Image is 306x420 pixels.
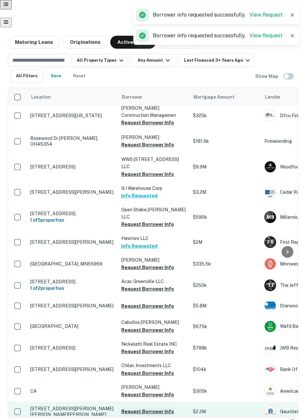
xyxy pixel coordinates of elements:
[193,344,258,352] p: $788k
[121,235,186,242] p: Hawtwo LLC
[121,264,174,271] button: Request Borrower Info
[121,285,174,293] button: Request Borrower Info
[121,319,186,326] p: Cabullos [PERSON_NAME]
[265,342,276,353] img: picture
[193,408,258,415] p: $2.2M
[121,391,174,399] button: Request Borrower Info
[190,88,261,106] th: Mortgage Amount
[193,112,258,119] p: $325k
[121,192,157,200] button: Info Requested
[30,239,115,245] p: [STREET_ADDRESS][PERSON_NAME]
[267,239,273,246] p: F R
[121,185,186,192] p: G I Warehouse Corp
[46,69,66,82] button: Save your search to get updates of matches that match your search criteria.
[121,206,186,220] p: Open Shake [PERSON_NAME] LLC
[193,189,258,196] p: $3.2M
[265,258,276,269] img: picture
[121,119,174,127] button: Request Borrower Info
[121,278,186,285] p: Acac Greenville LLC
[30,164,115,170] p: [STREET_ADDRESS]
[30,135,115,147] p: Rosewood Dr [PERSON_NAME], OH45354
[193,302,258,309] p: $5.8M
[121,362,186,369] p: Chilac Investments LLC
[255,73,279,80] h6: Show Map
[268,282,273,289] p: T J
[265,161,276,172] img: picture
[69,69,90,82] button: Reset
[121,170,174,178] button: Request Borrower Info
[193,260,258,267] p: $335.5k
[267,214,274,221] p: M B
[179,54,255,67] button: Last Financed 3+ Years Ago
[265,110,276,121] img: picture
[30,345,115,351] p: [STREET_ADDRESS]
[30,216,115,224] h6: 1 of 5 properties
[121,348,174,355] button: Request Borrower Info
[121,105,186,119] p: [PERSON_NAME] Construction Managemen
[249,12,283,18] a: View Request
[30,388,115,394] p: CA
[153,32,283,40] p: Borrower info requested successfully.
[30,366,115,372] p: [STREET_ADDRESS][PERSON_NAME]
[153,11,283,19] p: Borrower info requested successfully.
[10,69,43,82] button: All Filters
[30,323,115,329] p: [GEOGRAPHIC_DATA]
[110,36,156,49] button: Active Loans
[121,369,174,377] button: Request Borrower Info
[121,256,186,264] p: [PERSON_NAME]
[121,340,186,348] p: Nickelatti Real Estate INC
[184,56,252,64] div: Last Financed 3+ Years Ago
[265,187,276,198] img: picture
[193,239,258,246] p: $2M
[121,134,186,141] p: [PERSON_NAME]
[118,88,190,106] th: Borrower
[193,323,258,330] p: $675k
[122,93,142,101] span: Borrower
[30,285,115,292] h6: 1 of 2 properties
[121,408,174,415] button: Request Borrower Info
[27,88,118,106] th: Location
[121,220,174,228] button: Request Borrower Info
[121,141,174,149] button: Request Borrower Info
[30,261,115,267] p: [GEOGRAPHIC_DATA], MN55969
[265,364,276,375] img: picture
[193,163,258,170] p: $9.9M
[265,321,276,332] img: picture
[121,326,174,334] button: Request Borrower Info
[30,279,115,285] p: [STREET_ADDRESS]
[121,156,186,170] p: WWS [STREET_ADDRESS] LLC
[265,300,276,311] img: picture
[72,54,128,67] button: All Property Types
[121,302,174,310] button: Request Borrower Info
[193,93,243,101] span: Mortgage Amount
[30,113,115,118] p: [STREET_ADDRESS][US_STATE]
[30,211,115,216] p: [STREET_ADDRESS]
[121,242,157,250] button: Info Requested
[193,138,258,145] p: $181.6k
[193,366,258,373] p: $104k
[273,347,306,378] iframe: Chat Widget
[265,93,281,101] span: Lender
[63,36,108,49] button: Originations
[131,54,176,67] button: Any Amount
[121,384,186,391] p: [PERSON_NAME]
[265,386,276,397] img: picture
[30,303,115,309] p: [STREET_ADDRESS][PERSON_NAME]
[193,388,258,395] p: $305k
[30,189,115,195] p: [STREET_ADDRESS][PERSON_NAME]
[8,36,60,49] button: Maturing Loans
[193,214,258,221] p: $590k
[31,93,59,101] span: Location
[265,406,276,417] img: picture
[193,282,258,289] p: $250k
[30,406,115,417] p: [STREET_ADDRESS][PERSON_NAME][PERSON_NAME][PERSON_NAME]
[249,32,283,39] a: View Request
